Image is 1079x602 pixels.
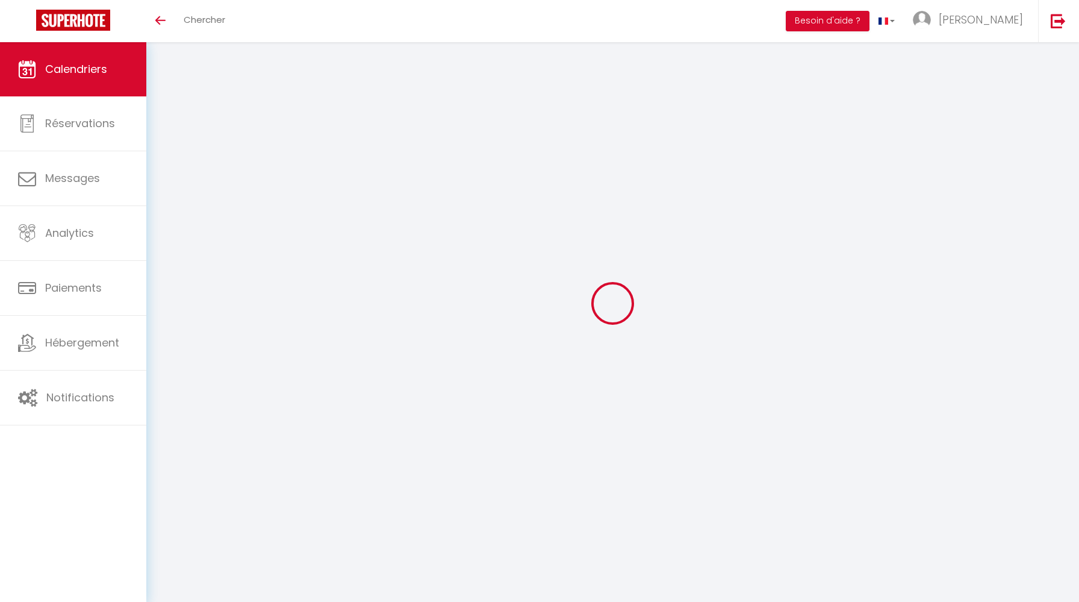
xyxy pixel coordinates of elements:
span: Analytics [45,225,94,240]
span: Hébergement [45,335,119,350]
span: [PERSON_NAME] [939,12,1023,27]
button: Besoin d'aide ? [786,11,869,31]
span: Messages [45,171,100,186]
span: Calendriers [45,61,107,77]
span: Paiements [45,280,102,295]
img: ... [913,11,931,29]
span: Notifications [46,390,114,405]
img: logout [1051,13,1066,28]
span: Réservations [45,116,115,131]
img: Super Booking [36,10,110,31]
span: Chercher [184,13,225,26]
